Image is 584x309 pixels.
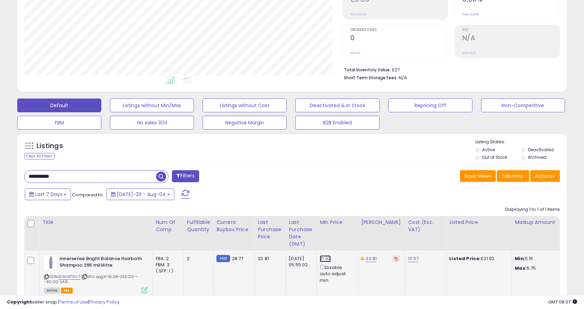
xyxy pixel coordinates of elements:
small: FBM [216,255,230,262]
span: 2025-08-12 08:07 GMT [548,299,577,305]
small: Prev: £0.00 [350,12,367,17]
small: Prev: 0 [350,51,360,55]
div: Last Purchase Price [258,219,283,240]
div: Disable auto adjust min [320,264,353,284]
button: Columns [497,170,529,182]
div: Last Purchase Date (GMT) [289,219,314,248]
label: Deactivated [528,147,554,153]
label: Active [482,147,495,153]
h5: Listings [37,141,63,151]
div: Num of Comp. [156,219,181,233]
button: Listings without Cost [203,99,287,112]
li: £27 [344,65,555,73]
a: Terms of Use [59,299,88,305]
div: [DATE] 05:55:02 [289,256,311,268]
button: FBM [17,116,101,130]
div: £31.92 [449,256,506,262]
span: | SKU: qogit-16.28-250212---30.00-VA6 [44,274,138,284]
b: Innersense Bright Balance Hairbath Shampoo 295 millilitre [60,256,143,270]
button: Filters [172,170,199,182]
span: [DATE]-29 - Aug-04 [117,191,166,198]
button: Last 7 Days [25,188,71,200]
div: ( SFP: 1 ) [156,268,178,274]
div: FBM: 3 [156,262,178,268]
a: 31.92 [320,255,331,262]
b: Total Inventory Value: [344,67,391,73]
span: Last 7 Days [35,191,62,198]
h2: N/A [462,34,560,43]
h2: 0 [350,34,448,43]
button: No sales 30d [110,116,194,130]
button: Non-Competitive [481,99,565,112]
div: Displaying 1 to 1 of 1 items [505,206,560,213]
button: Repricing Off [388,99,472,112]
small: Prev: N/A [462,51,476,55]
button: [DATE]-29 - Aug-04 [106,188,174,200]
button: Default [17,99,101,112]
button: Actions [530,170,560,182]
p: Listing States: [475,139,567,145]
strong: Max: [515,265,527,271]
label: Out of Stock [482,154,507,160]
div: 2 [187,256,208,262]
div: [PERSON_NAME] [361,219,402,226]
span: 28.77 [232,255,244,262]
div: Min Price [320,219,355,226]
div: Title [42,219,150,226]
b: Short Term Storage Fees: [344,75,398,81]
div: seller snap | | [7,299,120,306]
p: 5.75 [515,265,572,271]
small: Prev: 0.00% [462,12,479,17]
button: Deactivated & In Stock [295,99,379,112]
b: Listed Price: [449,255,481,262]
strong: Copyright [7,299,32,305]
div: Listed Price [449,219,509,226]
button: Listings without Min/Max [110,99,194,112]
a: 13.57 [408,255,419,262]
button: Save View [460,170,496,182]
div: Fulfillable Quantity [187,219,211,233]
div: 32.81 [258,256,280,262]
a: B0BHBT61VT [58,274,80,280]
a: 32.81 [366,255,377,262]
button: Negative Margin [203,116,287,130]
div: Clear All Filters [24,153,55,159]
div: ASIN: [44,256,147,292]
strong: Min: [515,255,525,262]
div: Current Buybox Price [216,219,252,233]
div: FBA: 2 [156,256,178,262]
label: Archived [528,154,546,160]
img: 216GW-iFl1L._SL40_.jpg [44,256,58,269]
span: Ordered Items [350,28,448,32]
div: Cost (Exc. VAT) [408,219,443,233]
span: Columns [501,173,523,179]
span: ROI [462,28,560,32]
span: FBA [61,288,73,293]
span: N/A [399,74,407,81]
a: Privacy Policy [89,299,120,305]
div: Markup Amount [515,219,574,226]
span: All listings currently available for purchase on Amazon [44,288,60,293]
span: Compared to: [72,192,104,198]
button: B2B Enabled [295,116,379,130]
p: 5.15 [515,256,572,262]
